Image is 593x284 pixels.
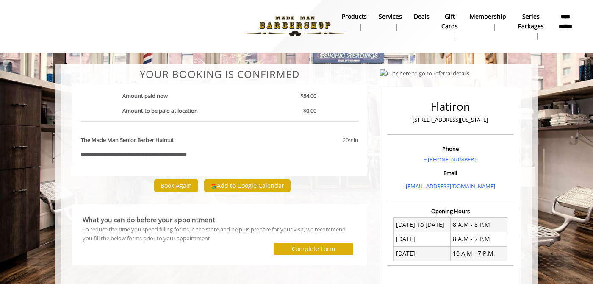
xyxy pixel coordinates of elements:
[424,156,477,163] a: + [PHONE_NUMBER].
[450,232,507,246] td: 8 A.M - 7 P.M
[122,92,168,100] b: Amount paid now
[389,115,511,124] p: [STREET_ADDRESS][US_STATE]
[389,100,511,113] h2: Flatiron
[408,11,435,33] a: DealsDeals
[204,179,291,192] button: Add to Google Calendar
[470,12,506,21] b: Membership
[394,217,451,232] td: [DATE] To [DATE]
[379,12,402,21] b: Services
[300,92,316,100] b: $54.00
[464,11,512,33] a: MembershipMembership
[394,246,451,261] td: [DATE]
[389,146,511,152] h3: Phone
[83,215,215,224] b: What you can do before your appointment
[394,232,451,246] td: [DATE]
[342,12,367,21] b: products
[72,69,367,80] center: Your Booking is confirmed
[274,243,353,255] button: Complete Form
[274,136,358,145] div: 20min
[518,12,544,31] b: Series packages
[122,107,198,114] b: Amount to be paid at location
[435,11,464,42] a: Gift cardsgift cards
[154,179,198,192] button: Book Again
[414,12,430,21] b: Deals
[303,107,316,114] b: $0.00
[380,69,469,78] img: Click here to go to referral details
[237,3,353,50] img: Made Man Barbershop logo
[336,11,373,33] a: Productsproducts
[441,12,458,31] b: gift cards
[83,225,357,243] div: To reduce the time you spend filling forms in the store and help us prepare for your visit, we re...
[450,246,507,261] td: 10 A.M - 7 P.M
[81,136,174,145] b: The Made Man Senior Barber Haircut
[387,208,513,214] h3: Opening Hours
[450,217,507,232] td: 8 A.M - 8 P.M
[512,11,550,42] a: Series packagesSeries packages
[292,245,335,252] label: Complete Form
[406,182,495,190] a: [EMAIL_ADDRESS][DOMAIN_NAME]
[389,170,511,176] h3: Email
[373,11,408,33] a: ServicesServices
